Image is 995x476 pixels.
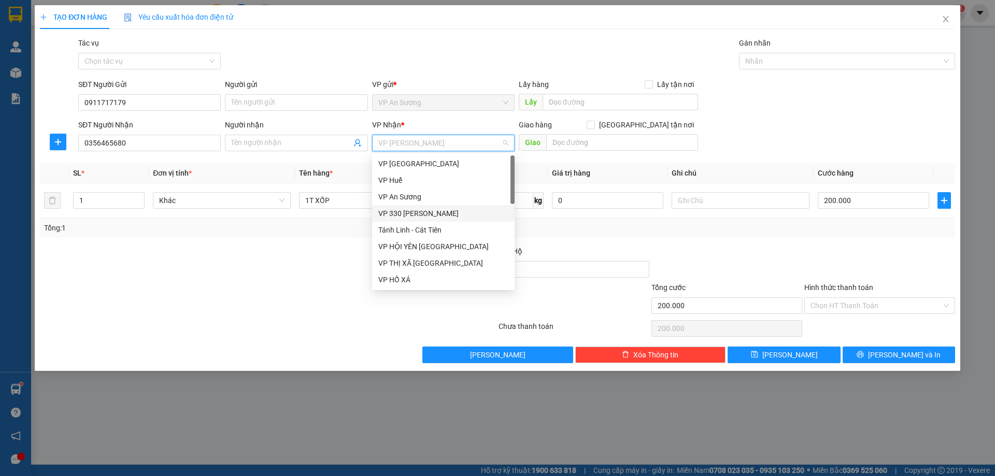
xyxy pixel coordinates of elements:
div: SĐT Người Gửi [78,79,221,90]
label: Gán nhãn [739,39,771,47]
span: Lấy tận nơi [653,79,698,90]
span: [PERSON_NAME] và In [868,349,941,360]
button: [PERSON_NAME] [422,347,573,363]
span: Đơn vị tính [153,169,192,177]
span: user-add [353,139,362,147]
span: plus [40,13,47,21]
div: VP [GEOGRAPHIC_DATA] [378,158,508,169]
span: Giá trị hàng [552,169,590,177]
span: [GEOGRAPHIC_DATA] tận nơi [595,119,698,131]
button: plus [50,134,66,150]
input: Dọc đường [546,134,698,151]
div: VP THỊ XÃ [GEOGRAPHIC_DATA] [378,257,508,269]
span: printer [857,351,864,359]
div: VP An Sương [378,191,508,203]
div: VP HỒ XÁ [372,271,515,288]
button: delete [44,192,61,209]
button: plus [937,192,951,209]
span: VP An Sương [378,95,508,110]
div: Tánh Linh - Cát Tiên [372,222,515,238]
span: VP Nhận [372,121,401,129]
span: Tên hàng [299,169,333,177]
div: Người nhận [225,119,367,131]
button: printer[PERSON_NAME] và In [843,347,955,363]
div: VP 330 [PERSON_NAME] [378,208,508,219]
span: Giao hàng [519,121,552,129]
span: Thu Hộ [499,247,522,255]
span: plus [50,138,66,146]
th: Ghi chú [667,163,814,183]
div: VP HỘI YÊN [GEOGRAPHIC_DATA] [378,241,508,252]
span: plus [938,196,950,205]
span: Xóa Thông tin [633,349,678,360]
div: VP HỘI YÊN HẢI LĂNG [372,238,515,255]
span: VP Lao Bảo [378,135,508,151]
div: VP Đà Lạt [372,155,515,172]
label: Hình thức thanh toán [804,283,873,292]
input: 0 [552,192,663,209]
div: SĐT Người Nhận [78,119,221,131]
span: TẠO ĐƠN HÀNG [40,13,107,21]
div: VP 330 Lê Duẫn [372,205,515,222]
span: save [751,351,758,359]
button: deleteXóa Thông tin [575,347,726,363]
span: kg [533,192,544,209]
span: Giao [519,134,546,151]
span: [PERSON_NAME] [470,349,525,360]
input: VD: Bàn, Ghế [299,192,437,209]
span: SL [73,169,81,177]
div: VP Huế [378,175,508,186]
div: Tánh Linh - Cát Tiên [378,224,508,236]
span: Tổng cước [651,283,686,292]
span: Lấy [519,94,543,110]
span: close [942,15,950,23]
div: Tổng: 1 [44,222,384,234]
span: Lấy hàng [519,80,549,89]
span: delete [622,351,629,359]
div: VP An Sương [372,189,515,205]
span: [PERSON_NAME] [762,349,818,360]
div: VP Huế [372,172,515,189]
button: save[PERSON_NAME] [728,347,840,363]
img: icon [124,13,132,22]
input: Dọc đường [543,94,698,110]
div: VP THỊ XÃ QUẢNG TRỊ [372,255,515,271]
div: Chưa thanh toán [497,321,650,339]
span: Khác [159,193,285,208]
div: Người gửi [225,79,367,90]
div: VP gửi [372,79,515,90]
input: Ghi Chú [672,192,809,209]
label: Tác vụ [78,39,99,47]
button: Close [931,5,960,34]
span: Cước hàng [818,169,854,177]
div: VP HỒ XÁ [378,274,508,285]
span: Yêu cầu xuất hóa đơn điện tử [124,13,233,21]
